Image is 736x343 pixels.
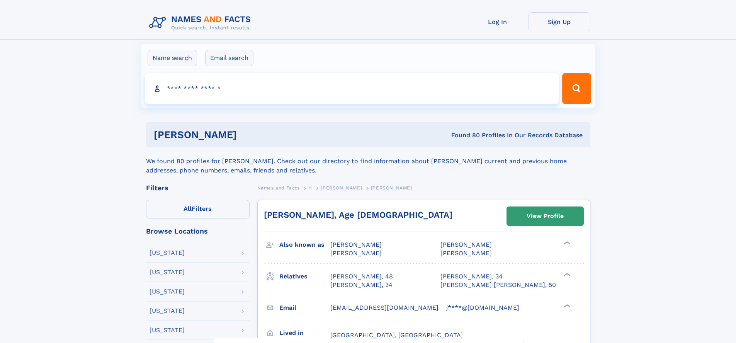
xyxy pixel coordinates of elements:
span: [PERSON_NAME] [321,185,362,191]
img: Logo Names and Facts [146,12,257,33]
div: Filters [146,184,250,191]
span: [EMAIL_ADDRESS][DOMAIN_NAME] [330,304,439,311]
div: [US_STATE] [150,250,185,256]
div: [US_STATE] [150,327,185,333]
button: Search Button [562,73,591,104]
span: [PERSON_NAME] [440,241,492,248]
div: We found 80 profiles for [PERSON_NAME]. Check out our directory to find information about [PERSON... [146,147,590,175]
a: [PERSON_NAME] [321,183,362,193]
a: [PERSON_NAME], 48 [330,272,393,281]
label: Filters [146,200,250,218]
input: search input [145,73,559,104]
a: [PERSON_NAME], Age [DEMOGRAPHIC_DATA] [264,210,452,220]
span: [PERSON_NAME] [371,185,412,191]
a: Names and Facts [257,183,300,193]
a: [PERSON_NAME] [PERSON_NAME], 50 [440,281,556,289]
div: [US_STATE] [150,308,185,314]
div: Found 80 Profiles In Our Records Database [344,131,583,140]
label: Email search [205,50,253,66]
span: [PERSON_NAME] [440,249,492,257]
div: ❯ [562,241,571,246]
h3: Email [279,301,330,314]
a: [PERSON_NAME], 34 [440,272,503,281]
a: Log In [467,12,529,31]
h1: [PERSON_NAME] [154,130,344,140]
label: Name search [148,50,197,66]
a: [PERSON_NAME], 34 [330,281,393,289]
span: All [184,205,192,212]
div: Browse Locations [146,228,250,235]
a: H [308,183,312,193]
div: View Profile [527,207,564,225]
span: [PERSON_NAME] [330,241,382,248]
div: [US_STATE] [150,288,185,295]
h3: Relatives [279,270,330,283]
div: [US_STATE] [150,269,185,275]
span: H [308,185,312,191]
span: [PERSON_NAME] [330,249,382,257]
a: View Profile [507,207,583,225]
h3: Also known as [279,238,330,251]
h3: Lived in [279,326,330,340]
a: Sign Up [529,12,590,31]
span: [GEOGRAPHIC_DATA], [GEOGRAPHIC_DATA] [330,331,463,339]
div: ❯ [562,303,571,308]
div: ❯ [562,272,571,277]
